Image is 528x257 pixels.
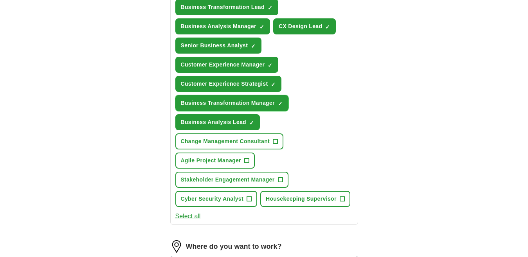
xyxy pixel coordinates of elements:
[175,76,282,92] button: Customer Experience Strategist✓
[181,137,270,146] span: Change Management Consultant
[268,5,272,11] span: ✓
[175,38,262,54] button: Senior Business Analyst✓
[170,240,183,253] img: location.png
[259,24,264,30] span: ✓
[181,195,243,203] span: Cyber Security Analyst
[181,99,275,107] span: Business Transformation Manager
[251,43,256,49] span: ✓
[273,18,336,34] button: CX Design Lead✓
[181,156,241,165] span: Agile Project Manager
[175,95,288,111] button: Business Transformation Manager✓
[181,41,248,50] span: Senior Business Analyst
[175,191,257,207] button: Cyber Security Analyst
[175,172,288,188] button: Stakeholder Engagement Manager
[175,57,279,73] button: Customer Experience Manager✓
[175,133,284,149] button: Change Management Consultant
[175,114,260,130] button: Business Analysis Lead✓
[181,3,265,11] span: Business Transformation Lead
[260,191,350,207] button: Housekeeping Supervisor
[181,22,256,31] span: Business Analysis Manager
[181,118,246,126] span: Business Analysis Lead
[268,62,272,68] span: ✓
[266,195,337,203] span: Housekeeping Supervisor
[325,24,330,30] span: ✓
[271,81,276,88] span: ✓
[279,22,322,31] span: CX Design Lead
[181,80,268,88] span: Customer Experience Strategist
[278,101,283,107] span: ✓
[175,18,270,34] button: Business Analysis Manager✓
[186,241,282,252] label: Where do you want to work?
[175,212,201,221] button: Select all
[175,153,255,169] button: Agile Project Manager
[181,61,265,69] span: Customer Experience Manager
[249,120,254,126] span: ✓
[181,176,275,184] span: Stakeholder Engagement Manager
